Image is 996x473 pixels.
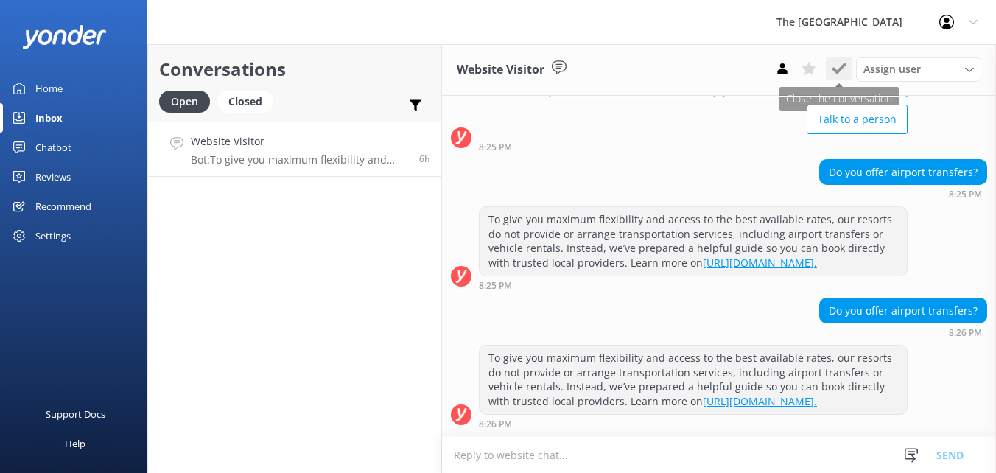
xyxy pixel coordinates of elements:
p: Bot: To give you maximum flexibility and access to the best available rates, our resorts do not p... [191,153,408,167]
div: Chatbot [35,133,71,162]
strong: 8:26 PM [949,329,982,337]
div: Sep 08 2025 02:26am (UTC -10:00) Pacific/Honolulu [479,418,908,429]
div: Do you offer airport transfers? [820,298,986,323]
div: To give you maximum flexibility and access to the best available rates, our resorts do not provid... [480,207,907,275]
div: Assign User [856,57,981,81]
div: Do you offer airport transfers? [820,160,986,185]
h3: Website Visitor [457,60,544,80]
a: [URL][DOMAIN_NAME]. [703,394,817,408]
button: Talk to a person [807,105,908,134]
div: Closed [217,91,273,113]
a: Closed [217,93,281,109]
h4: Website Visitor [191,133,408,150]
a: Open [159,93,217,109]
a: [URL][DOMAIN_NAME]. [703,256,817,270]
strong: 8:25 PM [949,190,982,199]
div: Sep 08 2025 02:25am (UTC -10:00) Pacific/Honolulu [479,280,908,290]
span: Assign user [863,61,921,77]
div: Reviews [35,162,71,192]
a: Website VisitorBot:To give you maximum flexibility and access to the best available rates, our re... [148,122,441,177]
div: Recommend [35,192,91,221]
strong: 8:26 PM [479,420,512,429]
h2: Conversations [159,55,430,83]
div: Support Docs [46,399,105,429]
img: yonder-white-logo.png [22,25,107,49]
div: Inbox [35,103,63,133]
div: Sep 08 2025 02:26am (UTC -10:00) Pacific/Honolulu [819,327,987,337]
div: To give you maximum flexibility and access to the best available rates, our resorts do not provid... [480,346,907,413]
strong: 8:25 PM [479,281,512,290]
div: Sep 08 2025 02:25am (UTC -10:00) Pacific/Honolulu [819,189,987,199]
div: Home [35,74,63,103]
div: Open [159,91,210,113]
div: Settings [35,221,71,250]
strong: 8:25 PM [479,143,512,152]
div: Sep 08 2025 02:25am (UTC -10:00) Pacific/Honolulu [479,141,908,152]
div: Help [65,429,85,458]
span: Sep 08 2025 02:26am (UTC -10:00) Pacific/Honolulu [419,153,430,165]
